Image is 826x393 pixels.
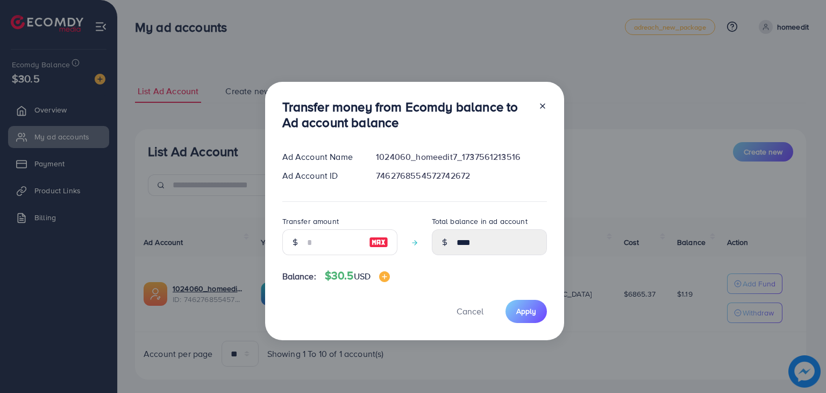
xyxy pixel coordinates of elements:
label: Transfer amount [282,216,339,227]
img: image [369,236,388,249]
span: Balance: [282,270,316,283]
span: Cancel [457,305,483,317]
h3: Transfer money from Ecomdy balance to Ad account balance [282,99,530,130]
div: 7462768554572742672 [367,170,555,182]
div: Ad Account Name [274,151,368,163]
button: Cancel [443,300,497,323]
span: Apply [516,306,536,317]
span: USD [354,270,371,282]
div: 1024060_homeedit7_1737561213516 [367,151,555,163]
div: Ad Account ID [274,170,368,182]
img: image [379,271,390,282]
label: Total balance in ad account [432,216,528,227]
h4: $30.5 [325,269,390,283]
button: Apply [505,300,547,323]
